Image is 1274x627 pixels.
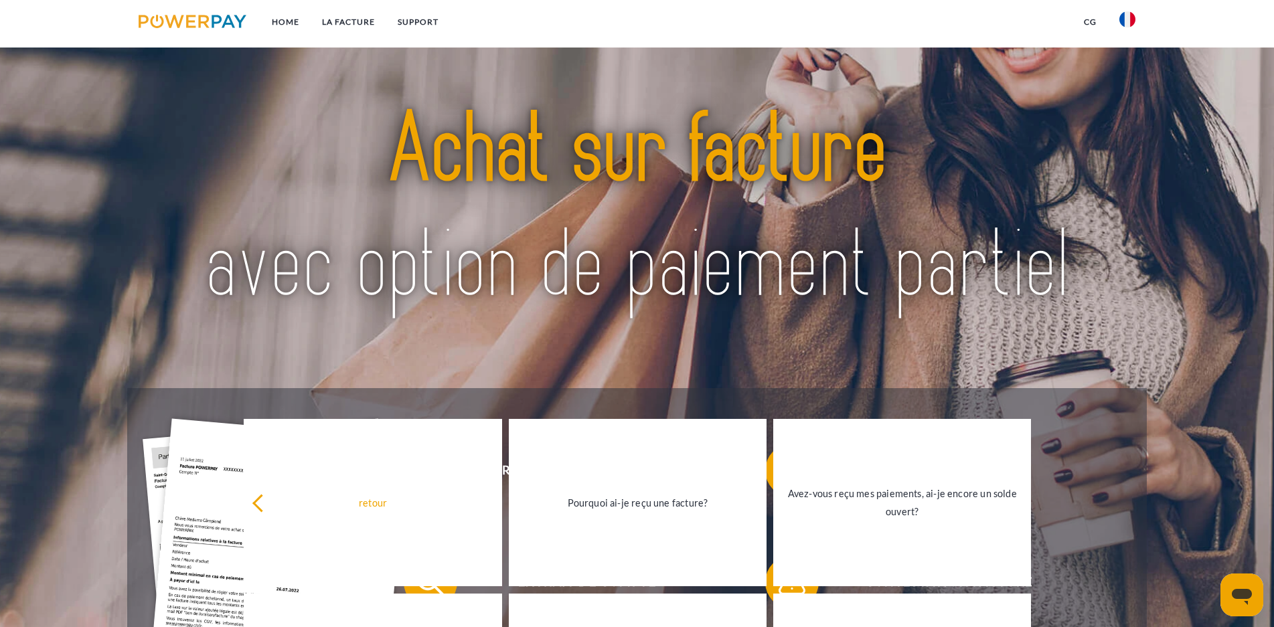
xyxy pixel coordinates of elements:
[773,419,1031,586] a: Avez-vous reçu mes paiements, ai-je encore un solde ouvert?
[1119,11,1135,27] img: fr
[188,63,1086,355] img: title-powerpay_fr.svg
[252,493,493,511] div: retour
[139,15,246,28] img: logo-powerpay.svg
[1072,10,1108,34] a: CG
[517,493,759,511] div: Pourquoi ai-je reçu une facture?
[260,10,311,34] a: Home
[1220,573,1263,616] iframe: Bouton de lancement de la fenêtre de messagerie
[386,10,450,34] a: Support
[781,484,1023,521] div: Avez-vous reçu mes paiements, ai-je encore un solde ouvert?
[311,10,386,34] a: LA FACTURE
